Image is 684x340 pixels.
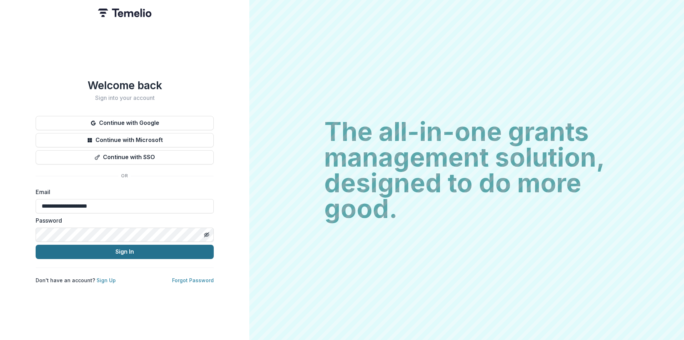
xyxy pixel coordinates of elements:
button: Continue with Google [36,116,214,130]
a: Forgot Password [172,277,214,283]
button: Continue with SSO [36,150,214,164]
img: Temelio [98,9,151,17]
p: Don't have an account? [36,276,116,284]
button: Continue with Microsoft [36,133,214,147]
label: Email [36,188,209,196]
button: Toggle password visibility [201,229,212,240]
h2: Sign into your account [36,95,214,101]
h1: Welcome back [36,79,214,92]
button: Sign In [36,245,214,259]
label: Password [36,216,209,225]
a: Sign Up [97,277,116,283]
